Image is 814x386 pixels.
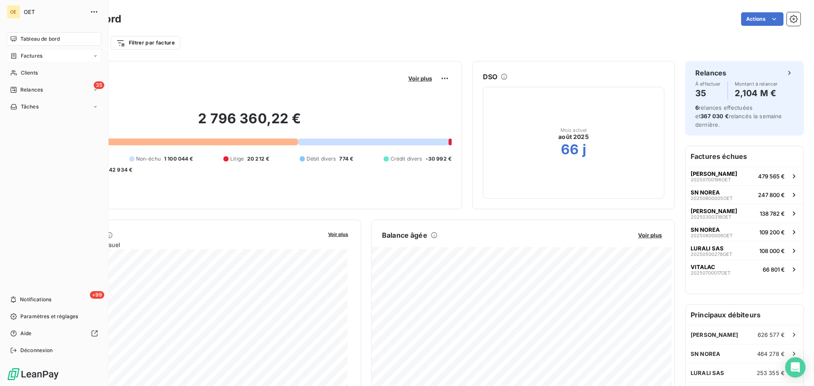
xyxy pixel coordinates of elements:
h6: Principaux débiteurs [686,305,803,325]
span: Déconnexion [20,347,53,354]
a: Tableau de bord [7,32,101,46]
span: 108 000 € [759,247,785,254]
button: SN NOREA20250800005OET247 800 € [686,185,803,204]
span: relances effectuées et relancés la semaine dernière. [695,104,782,128]
button: SN NOREA20250800006OET109 200 € [686,222,803,241]
span: 20250700196OET [691,177,731,182]
h2: j [583,141,586,158]
button: Actions [741,12,783,26]
a: Tâches [7,100,101,114]
a: Paramètres et réglages [7,310,101,323]
span: [PERSON_NAME] [691,331,738,338]
button: Voir plus [406,75,435,82]
span: Clients [21,69,38,77]
span: Voir plus [638,232,662,239]
span: SN NOREA [691,350,720,357]
span: août 2025 [558,133,588,141]
a: 35Relances [7,83,101,97]
h6: DSO [483,72,497,82]
span: 20250800006OET [691,233,733,238]
span: Tâches [21,103,39,111]
span: Mois actuel [560,128,587,133]
span: +99 [90,291,104,299]
span: 20250800005OET [691,196,733,201]
span: 774 € [339,155,353,163]
span: 367 030 € [700,113,728,119]
div: Open Intercom Messenger [785,357,806,378]
a: Aide [7,327,101,340]
span: À effectuer [695,81,721,86]
span: 464 278 € [757,350,785,357]
span: LURALI SAS [691,245,724,252]
button: LURALI SAS20250500278OET108 000 € [686,241,803,260]
span: Voir plus [408,75,432,82]
span: -30 992 € [426,155,452,163]
span: [PERSON_NAME] [691,208,737,214]
span: Aide [20,330,32,337]
h6: Relances [695,68,726,78]
span: LURALI SAS [691,369,725,376]
span: Paramètres et réglages [20,313,78,320]
span: 1 100 044 € [164,155,193,163]
div: OE [7,5,20,19]
a: Clients [7,66,101,80]
button: Filtrer par facture [111,36,180,50]
span: 35 [94,81,104,89]
span: Notifications [20,296,51,303]
h4: 2,104 M € [735,86,778,100]
span: 247 800 € [758,192,785,198]
span: OET [24,8,85,15]
span: 138 782 € [760,210,785,217]
span: SN NOREA [691,189,720,196]
h2: 66 [561,141,579,158]
span: -42 934 € [106,166,132,174]
button: Voir plus [326,230,351,238]
span: Montant à relancer [735,81,778,86]
span: 479 565 € [758,173,785,180]
span: 253 355 € [757,369,785,376]
span: 20250500278OET [691,252,732,257]
span: Chiffre d'affaires mensuel [48,240,322,249]
h4: 35 [695,86,721,100]
span: Crédit divers [390,155,422,163]
span: Voir plus [328,231,348,237]
h6: Factures échues [686,146,803,167]
a: Factures [7,49,101,63]
span: 20 212 € [247,155,269,163]
button: [PERSON_NAME]20250300318OET138 782 € [686,204,803,222]
span: VITALAC [691,264,715,270]
span: [PERSON_NAME] [691,170,737,177]
span: Tableau de bord [20,35,60,43]
span: Débit divers [307,155,336,163]
span: 66 801 € [763,266,785,273]
span: 20250700017OET [691,270,730,275]
span: Factures [21,52,42,60]
h2: 2 796 360,22 € [48,110,452,136]
span: Non-échu [136,155,161,163]
span: 626 577 € [758,331,785,338]
button: VITALAC20250700017OET66 801 € [686,260,803,278]
span: 109 200 € [759,229,785,236]
span: SN NOREA [691,226,720,233]
span: 20250300318OET [691,214,731,219]
span: Relances [20,86,43,94]
button: [PERSON_NAME]20250700196OET479 565 € [686,167,803,185]
span: Litige [230,155,244,163]
button: Voir plus [636,231,664,239]
h6: Balance âgée [382,230,427,240]
span: 6 [695,104,699,111]
img: Logo LeanPay [7,367,59,381]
